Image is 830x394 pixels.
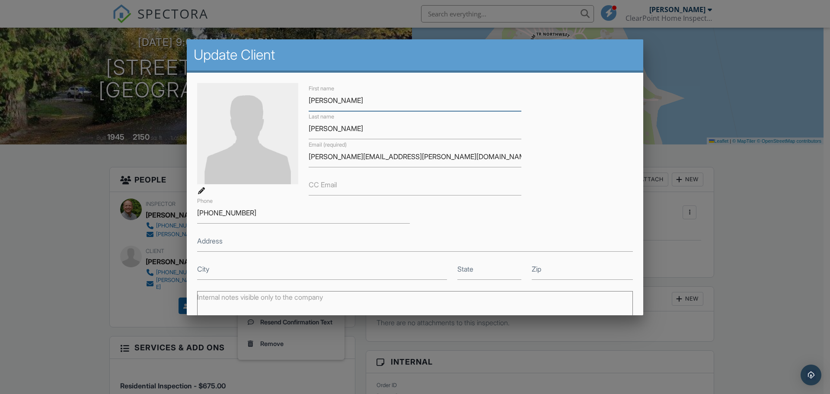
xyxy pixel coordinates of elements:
label: First name [309,85,334,93]
label: State [457,264,473,274]
label: CC Email [309,180,337,189]
img: default-user-f0147aede5fd5fa78ca7ade42f37bd4542148d508eef1c3d3ea960f66861d68b.jpg [197,83,298,184]
label: Internal notes visible only to the company [197,292,323,302]
label: Last name [309,113,334,121]
label: Email (required) [309,141,347,149]
label: City [197,264,209,274]
div: Open Intercom Messenger [801,365,821,385]
h2: Update Client [194,46,636,64]
label: Phone [197,197,213,205]
label: Zip [532,264,541,274]
label: Address [197,236,223,246]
